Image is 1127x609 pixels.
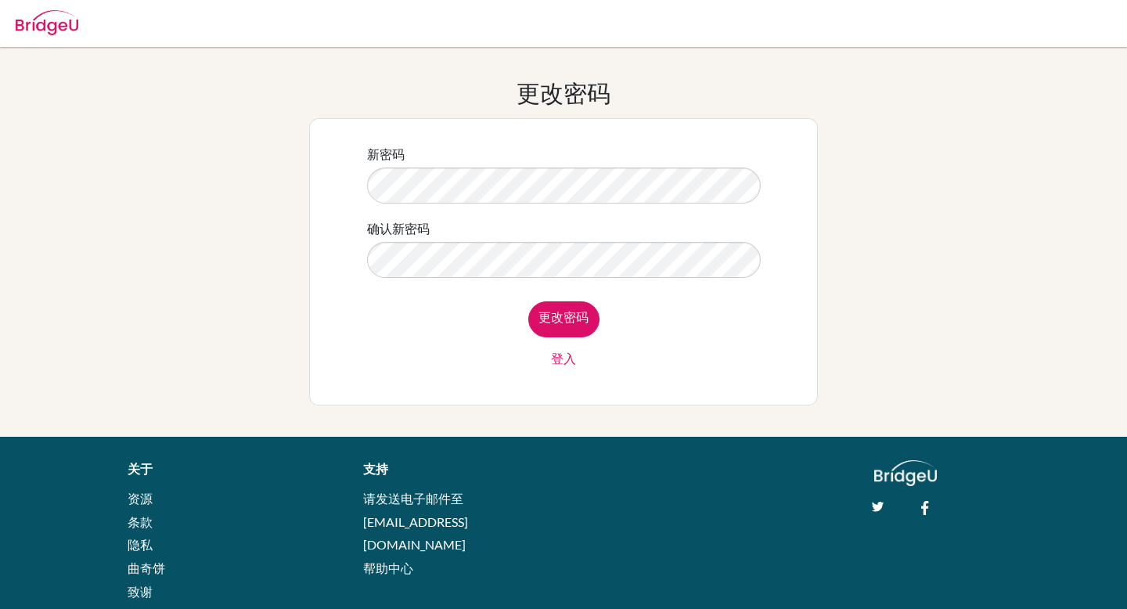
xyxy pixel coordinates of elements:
[363,462,388,477] font: 支持
[16,10,78,35] img: Bridge-U
[128,584,153,599] a: 致谢
[367,221,430,236] font: 确认新密码
[128,537,153,552] a: 隐私
[128,514,153,529] a: 条款
[128,491,153,506] a: 资源
[128,560,165,575] a: 曲奇饼
[363,491,468,552] a: 请发送电子邮件至 [EMAIL_ADDRESS][DOMAIN_NAME]
[367,146,405,161] font: 新密码
[517,78,610,106] font: 更改密码
[551,349,576,368] a: 登入
[528,301,600,337] input: 更改密码
[551,351,576,366] font: 登入
[363,560,413,575] a: 帮助中心
[874,460,938,486] img: logo_white@2x-f4f0deed5e89b7ecb1c2cc34c3e3d731f90f0f143d5ea2071677605dd97b5244.png
[128,462,153,477] font: 关于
